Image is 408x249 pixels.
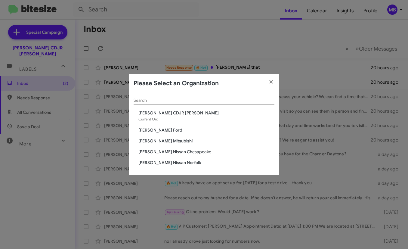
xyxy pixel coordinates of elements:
[138,127,274,133] span: [PERSON_NAME] Ford
[138,149,274,155] span: [PERSON_NAME] Nissan Chesapeake
[138,110,274,116] span: [PERSON_NAME] CDJR [PERSON_NAME]
[138,117,158,121] span: Current Org
[138,160,274,166] span: [PERSON_NAME] Nissan Norfolk
[134,79,219,88] h2: Please Select an Organization
[138,138,274,144] span: [PERSON_NAME] Mitsubishi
